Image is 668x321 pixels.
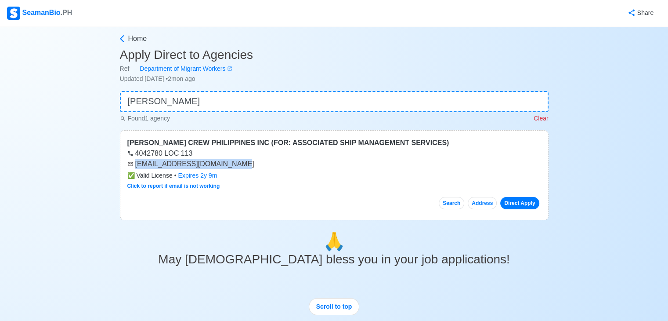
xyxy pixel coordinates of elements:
[500,197,539,209] a: Direct Apply
[127,172,135,179] span: check
[120,114,170,123] p: Found 1 agency
[120,75,195,82] span: Updated [DATE] • 2mon ago
[120,64,549,73] div: Ref
[127,171,541,180] div: •
[120,91,549,112] input: 👉 Quick Search
[534,114,548,123] p: Clear
[127,150,193,157] a: 4042780 LOC 113
[127,138,541,148] div: [PERSON_NAME] CREW PHILIPPINES INC (FOR: ASSOCIATED SHIP MANAGEMENT SERVICES)
[61,9,72,16] span: .PH
[323,232,345,251] span: pray
[7,7,72,20] div: SeamanBio
[120,47,549,62] h3: Apply Direct to Agencies
[129,64,227,73] div: Department of Migrant Workers
[118,33,549,44] a: Home
[178,171,217,180] div: Expires 2y 9m
[619,4,661,22] button: Share
[120,252,549,267] h3: May [DEMOGRAPHIC_DATA] bless you in your job applications!
[129,64,232,73] a: Department of Migrant Workers
[309,298,360,315] button: Scroll to top
[439,197,464,209] button: Search
[7,7,20,20] img: Logo
[127,171,173,180] span: Valid License
[127,159,541,169] div: [EMAIL_ADDRESS][DOMAIN_NAME]
[127,183,220,189] a: Click to report if email is not working
[128,33,147,44] span: Home
[468,197,497,209] button: Address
